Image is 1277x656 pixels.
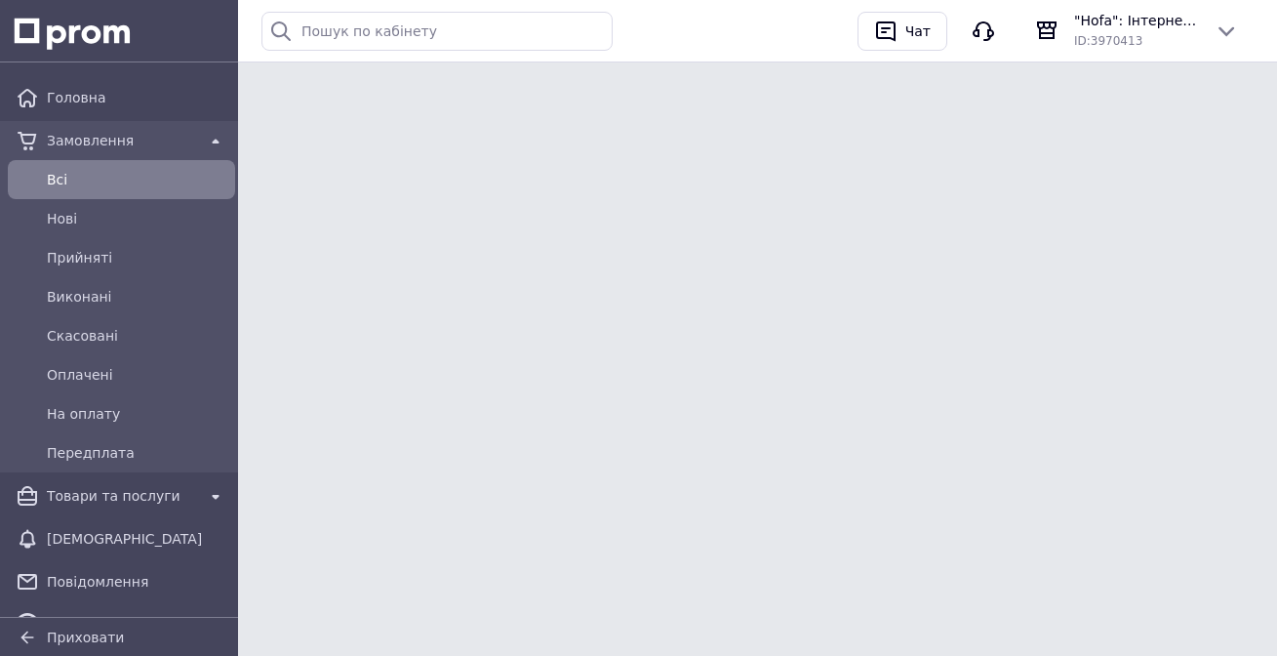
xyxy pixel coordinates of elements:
[858,12,947,51] button: Чат
[47,404,227,424] span: На оплату
[47,248,227,267] span: Прийняті
[47,209,227,228] span: Нові
[47,326,227,346] span: Скасовані
[1074,34,1142,48] span: ID: 3970413
[901,17,935,46] div: Чат
[47,630,124,645] span: Приховати
[47,529,227,549] span: [DEMOGRAPHIC_DATA]
[261,12,613,51] input: Пошук по кабінету
[47,88,227,107] span: Головна
[47,443,227,463] span: Передплата
[47,287,227,307] span: Виконані
[47,615,196,635] span: Каталог ProSale
[1074,11,1199,30] span: "Hofa": Інтернет-магазин взуття, одягу і товарів для дому!
[47,131,196,150] span: Замовлення
[47,170,227,189] span: Всi
[47,572,227,592] span: Повідомлення
[47,365,227,385] span: Оплачені
[47,486,196,506] span: Товари та послуги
